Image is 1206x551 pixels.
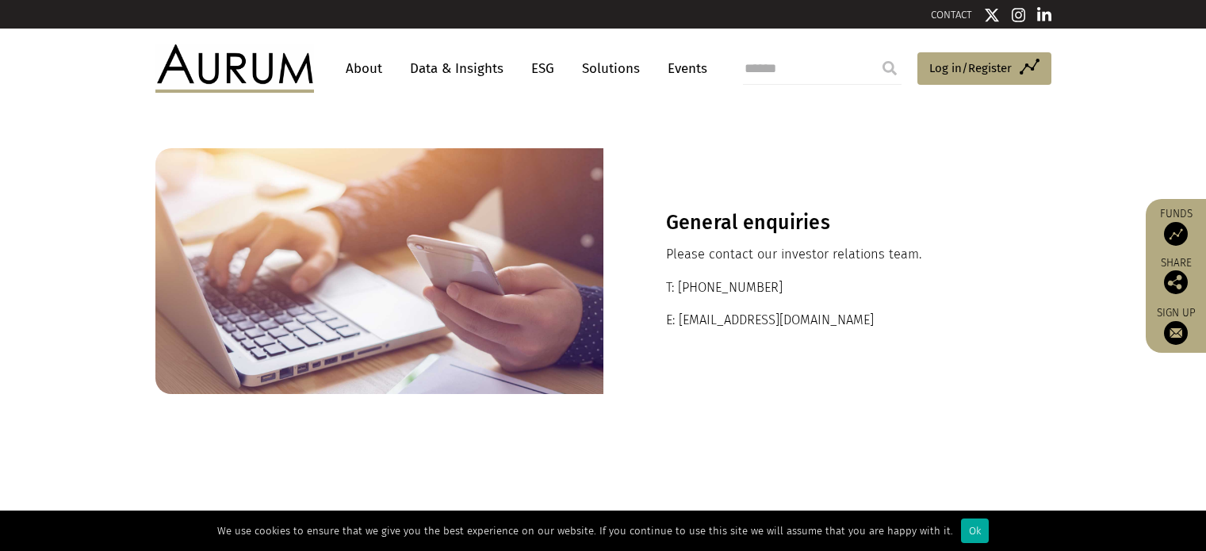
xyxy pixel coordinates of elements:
[402,54,511,83] a: Data & Insights
[1012,7,1026,23] img: Instagram icon
[666,277,989,298] p: T: [PHONE_NUMBER]
[1154,306,1198,345] a: Sign up
[523,54,562,83] a: ESG
[961,518,989,543] div: Ok
[666,244,989,265] p: Please contact our investor relations team.
[155,44,314,92] img: Aurum
[666,310,989,331] p: E: [EMAIL_ADDRESS][DOMAIN_NAME]
[1164,321,1188,345] img: Sign up to our newsletter
[660,54,707,83] a: Events
[984,7,1000,23] img: Twitter icon
[1164,222,1188,246] img: Access Funds
[917,52,1051,86] a: Log in/Register
[1037,7,1051,23] img: Linkedin icon
[874,52,905,84] input: Submit
[666,211,989,235] h3: General enquiries
[1154,258,1198,294] div: Share
[338,54,390,83] a: About
[929,59,1012,78] span: Log in/Register
[1154,207,1198,246] a: Funds
[574,54,648,83] a: Solutions
[1164,270,1188,294] img: Share this post
[931,9,972,21] a: CONTACT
